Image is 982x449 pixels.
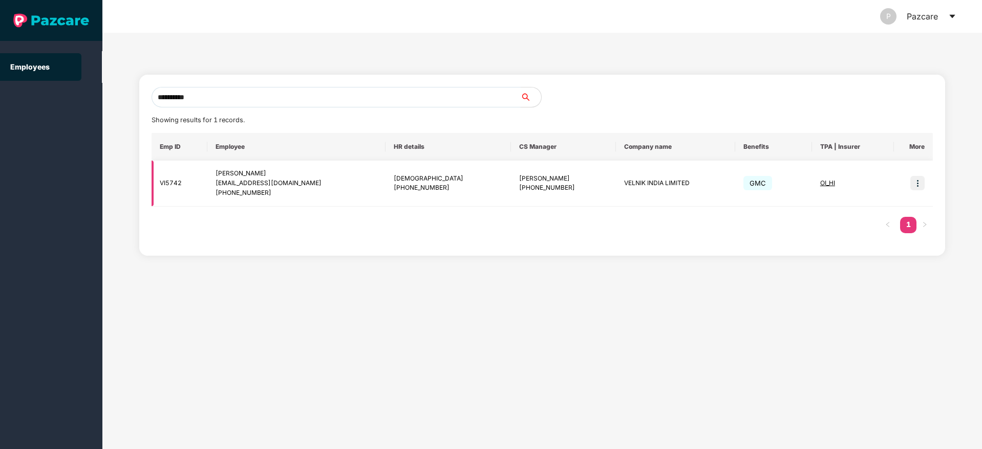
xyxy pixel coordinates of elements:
[10,62,50,71] a: Employees
[519,183,608,193] div: [PHONE_NUMBER]
[916,217,933,233] li: Next Page
[922,221,928,228] span: right
[948,12,956,20] span: caret-down
[616,161,735,207] td: VELNIK INDIA LIMITED
[152,133,207,161] th: Emp ID
[394,174,503,184] div: [DEMOGRAPHIC_DATA]
[916,217,933,233] button: right
[207,133,386,161] th: Employee
[386,133,511,161] th: HR details
[520,93,541,101] span: search
[394,183,503,193] div: [PHONE_NUMBER]
[511,133,616,161] th: CS Manager
[152,116,245,124] span: Showing results for 1 records.
[880,217,896,233] li: Previous Page
[216,169,377,178] div: [PERSON_NAME]
[910,176,925,190] img: icon
[812,133,894,161] th: TPA | Insurer
[894,133,933,161] th: More
[616,133,735,161] th: Company name
[743,176,772,190] span: GMC
[886,8,891,25] span: P
[900,217,916,232] a: 1
[519,174,608,184] div: [PERSON_NAME]
[900,217,916,233] li: 1
[216,188,377,198] div: [PHONE_NUMBER]
[820,179,835,187] span: OI_HI
[520,87,542,107] button: search
[885,221,891,228] span: left
[152,161,207,207] td: VI5742
[735,133,812,161] th: Benefits
[216,178,377,188] div: [EMAIL_ADDRESS][DOMAIN_NAME]
[880,217,896,233] button: left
